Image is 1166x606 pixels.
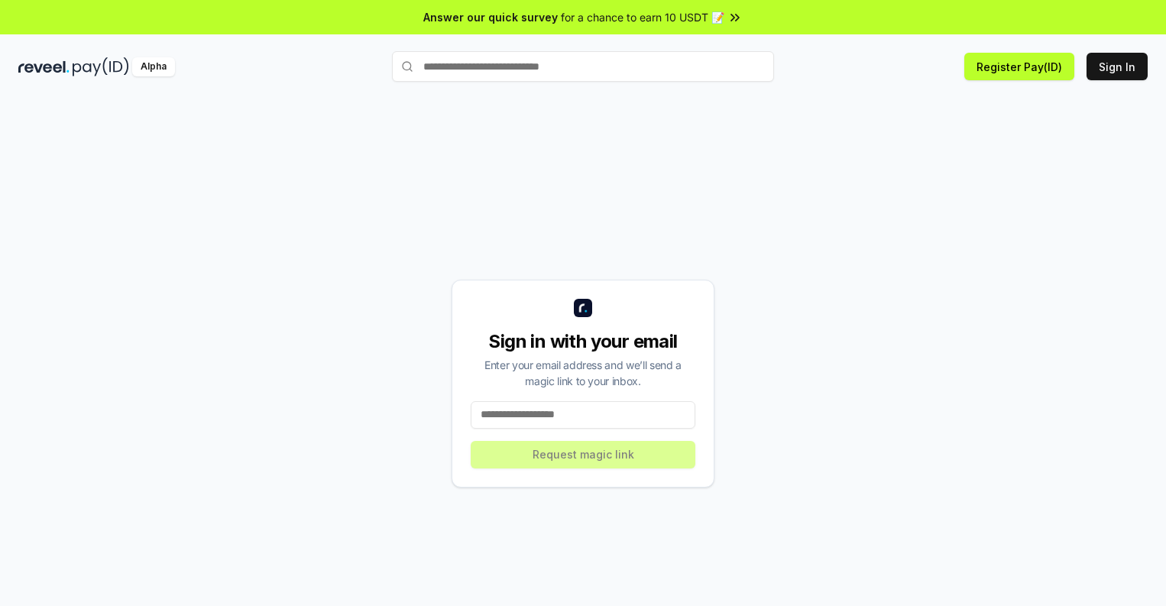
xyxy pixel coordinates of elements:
img: pay_id [73,57,129,76]
span: for a chance to earn 10 USDT 📝 [561,9,724,25]
button: Sign In [1087,53,1148,80]
button: Register Pay(ID) [964,53,1074,80]
div: Alpha [132,57,175,76]
img: logo_small [574,299,592,317]
div: Sign in with your email [471,329,695,354]
img: reveel_dark [18,57,70,76]
div: Enter your email address and we’ll send a magic link to your inbox. [471,357,695,389]
span: Answer our quick survey [423,9,558,25]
